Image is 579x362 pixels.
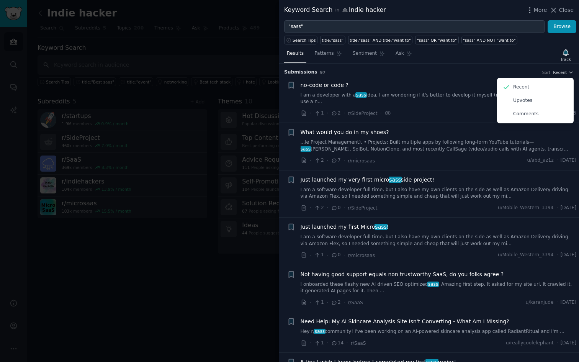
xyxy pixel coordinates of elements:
[389,177,402,183] span: sass
[335,7,339,14] span: in
[561,157,576,164] span: [DATE]
[301,318,509,326] span: Need Help: My AI Skincare Analysis Site Isn't Converting - What Am I Missing?
[331,299,340,306] span: 2
[513,84,529,91] p: Recent
[284,20,545,33] input: Try a keyword related to your business
[284,36,317,44] button: Search Tips
[301,281,577,295] a: I onboarded these flashy new AI driven SEO optimizedsass. Amazing first step. It asked for my sit...
[553,70,567,75] span: Recent
[513,111,538,118] p: Comments
[320,70,326,75] span: 97
[310,298,311,306] span: ·
[322,38,344,43] div: title:"sass"
[327,109,328,117] span: ·
[556,205,558,211] span: ·
[348,158,375,164] span: r/microsaas
[351,341,366,346] span: r/SaaS
[327,339,328,347] span: ·
[561,299,576,306] span: [DATE]
[463,38,516,43] div: "sass" AND NOT "want to"
[393,48,415,63] a: Ask
[556,299,558,306] span: ·
[427,282,439,287] span: sass
[556,340,558,347] span: ·
[506,340,554,347] span: u/reallycoolelephant
[527,157,553,164] span: u/abd_az1z
[301,92,577,105] a: I am a developer with asassidea, I am wondering if it's better to develop it myself (node/vue/sup...
[348,111,378,116] span: r/SideProject
[343,109,345,117] span: ·
[293,38,316,43] span: Search Tips
[346,339,348,347] span: ·
[314,252,324,259] span: 1
[348,253,375,258] span: r/microsaas
[526,299,554,306] span: u/karanjude
[331,110,340,117] span: 2
[300,146,311,152] span: sass
[556,252,558,259] span: ·
[314,205,324,211] span: 2
[375,224,388,230] span: sass
[301,223,389,231] span: Just launched my first Micro !
[396,50,404,57] span: Ask
[327,298,328,306] span: ·
[343,251,345,259] span: ·
[301,81,348,89] a: no-code or code ?
[314,329,325,334] span: sass
[312,48,344,63] a: Patterns
[331,340,343,347] span: 14
[327,251,328,259] span: ·
[310,157,311,165] span: ·
[561,57,571,62] div: Track
[301,234,577,247] a: I am a software developer full time, but I also have my own clients on the side as well as Amazon...
[380,109,382,117] span: ·
[331,157,340,164] span: 7
[301,223,389,231] a: Just launched my first Microsass!
[314,157,324,164] span: 2
[301,187,577,200] a: I am a software developer full time, but I also have my own clients on the side as well as Amazon...
[348,300,363,305] span: r/SaaS
[561,252,576,259] span: [DATE]
[284,48,306,63] a: Results
[548,20,576,33] button: Browse
[534,6,547,14] span: More
[417,38,457,43] div: "sass" OR "want to"
[327,204,328,212] span: ·
[498,205,554,211] span: u/Mobile_Western_3394
[350,38,411,43] div: title:"sass" AND title:"want to"
[310,339,311,347] span: ·
[301,139,577,152] a: ...le Project Management). • Projects: Built multiple apps by following long-form YouTube tutoria...
[320,36,345,44] a: title:"sass"
[343,157,345,165] span: ·
[310,251,311,259] span: ·
[526,6,547,14] button: More
[355,92,367,98] span: sass
[301,270,504,278] a: Not having good support equals non trustworthy SaaS, do you folks agree ?
[301,328,577,335] a: Hey r/sasscommunity! I've been working on an AI-powered skincare analysis app called RadiantRitua...
[558,47,574,63] button: Track
[310,204,311,212] span: ·
[284,69,317,76] span: Submission s
[314,110,324,117] span: 1
[498,252,554,259] span: u/Mobile_Western_3394
[301,128,389,136] a: What would you do in my shoes?
[284,5,386,15] div: Keyword Search Indie hacker
[559,6,574,14] span: Close
[314,299,324,306] span: 1
[327,157,328,165] span: ·
[331,252,340,259] span: 0
[314,340,324,347] span: 1
[314,50,334,57] span: Patterns
[415,36,458,44] a: "sass" OR "want to"
[348,36,413,44] a: title:"sass" AND title:"want to"
[301,176,435,184] span: Just launched my very first micro side project!
[553,70,574,75] button: Recent
[343,204,345,212] span: ·
[561,340,576,347] span: [DATE]
[542,70,551,75] div: Sort
[353,50,377,57] span: Sentiment
[343,298,345,306] span: ·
